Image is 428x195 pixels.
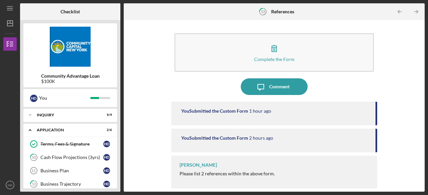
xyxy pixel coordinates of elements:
div: Cash Flow Projections (3yrs) [40,155,103,160]
tspan: 11 [31,169,35,173]
div: Application [37,128,95,132]
time: 2025-09-12 23:55 [249,135,273,141]
time: 2025-09-13 00:13 [249,108,271,114]
div: $100K [41,79,100,84]
div: Business Trajectory [40,181,103,187]
div: H D [103,154,110,161]
div: 9 / 9 [100,113,112,117]
div: Terms, Fees & Signature [40,141,103,147]
a: Terms, Fees & SignatureHD [27,137,114,151]
a: 11Business PlanHD [27,164,114,177]
text: HD [8,183,12,187]
div: Complete the Form [254,57,295,62]
b: Checklist [61,9,80,14]
div: H D [103,181,110,187]
tspan: 13 [260,9,264,14]
button: HD [3,178,17,192]
div: 2 / 6 [100,128,112,132]
b: Community Advantage Loan [41,73,100,79]
div: You [39,92,90,104]
tspan: 12 [32,182,36,186]
div: Inquiry [37,113,95,117]
div: H D [103,167,110,174]
div: You Submitted the Custom Form [181,108,248,114]
b: References [271,9,294,14]
a: 12Business TrajectoryHD [27,177,114,191]
tspan: 10 [32,155,36,160]
div: H D [103,141,110,147]
div: Comment [269,78,290,95]
div: H D [30,95,37,102]
div: Business Plan [40,168,103,173]
div: [PERSON_NAME] [180,162,217,168]
button: Comment [241,78,308,95]
button: Complete the Form [175,33,374,72]
div: You Submitted the Custom Form [181,135,248,141]
a: 10Cash Flow Projections (3yrs)HD [27,151,114,164]
img: Product logo [23,27,117,67]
